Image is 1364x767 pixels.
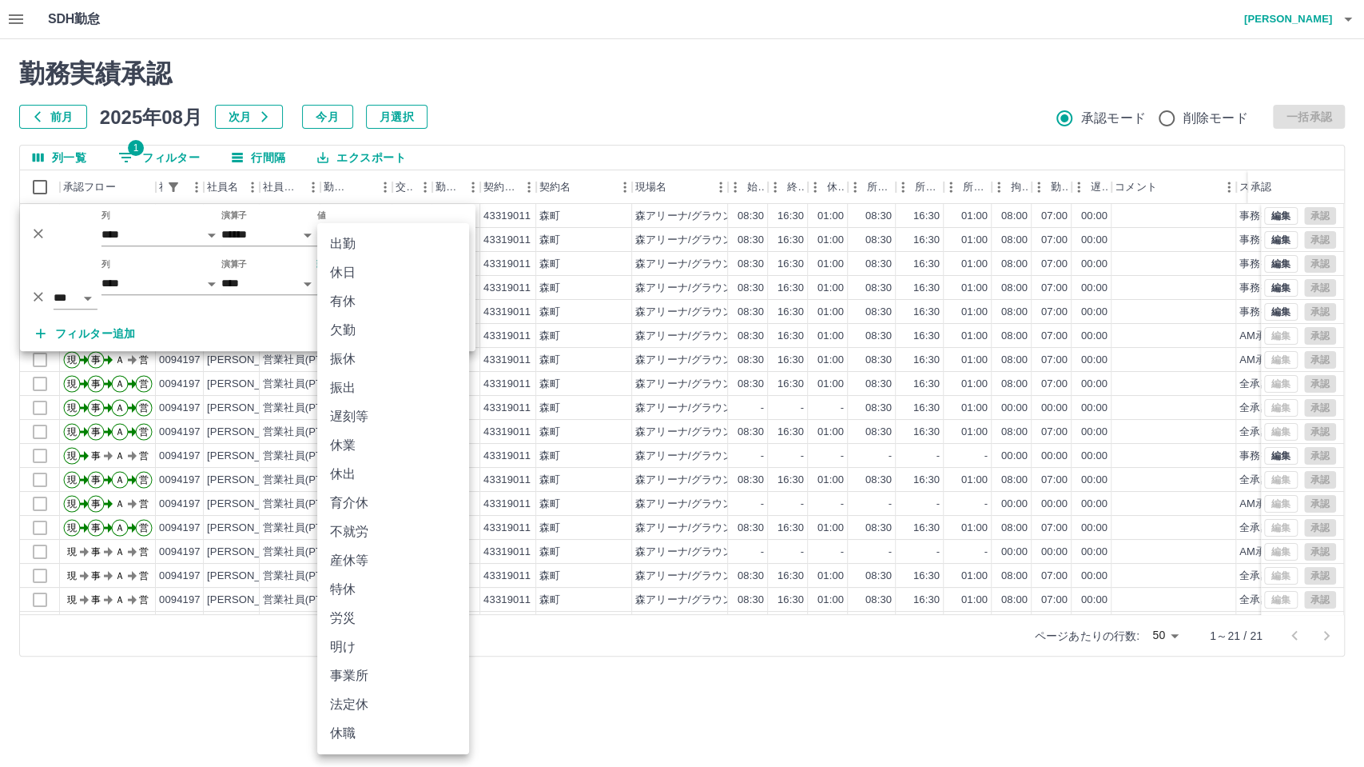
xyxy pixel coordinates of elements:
[317,316,469,345] li: 欠勤
[317,690,469,719] li: 法定休
[317,575,469,604] li: 特休
[317,517,469,546] li: 不就労
[317,661,469,690] li: 事業所
[317,230,469,258] li: 出勤
[317,287,469,316] li: 有休
[317,431,469,460] li: 休業
[317,402,469,431] li: 遅刻等
[317,374,469,402] li: 振出
[317,633,469,661] li: 明け
[317,460,469,489] li: 休出
[317,719,469,748] li: 休職
[317,604,469,633] li: 労災
[317,345,469,374] li: 振休
[317,489,469,517] li: 育介休
[317,258,469,287] li: 休日
[317,546,469,575] li: 産休等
